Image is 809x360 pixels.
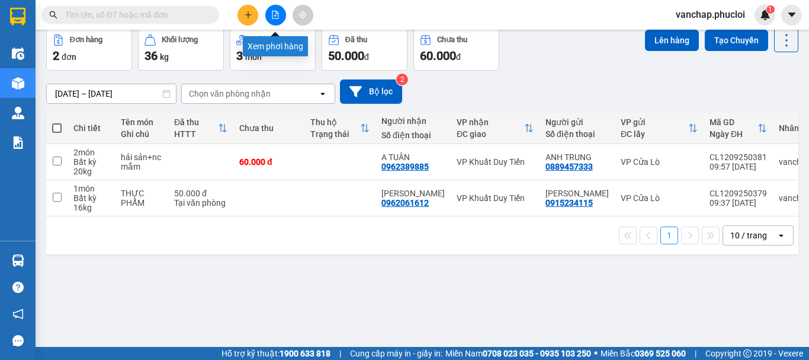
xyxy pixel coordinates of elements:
div: A TUÂN [381,152,445,162]
img: warehouse-icon [12,107,24,119]
button: Đơn hàng2đơn [46,28,132,71]
div: 0962061612 [381,198,429,208]
b: GỬI : VP Cửa Lò [15,86,131,106]
li: [PERSON_NAME], [PERSON_NAME] [111,29,495,44]
li: Hotline: 02386655777, 02462925925, 0944789456 [111,44,495,59]
div: 0889457333 [545,162,593,171]
div: Đã thu [345,36,367,44]
span: vanchap.phucloi [666,7,755,22]
span: question-circle [12,282,24,293]
div: Ghi chú [121,129,162,139]
span: món [245,52,262,62]
span: 60.000 [420,49,456,63]
span: | [695,347,696,360]
strong: 1900 633 818 [280,349,330,358]
img: icon-new-feature [760,9,771,20]
div: ĐC giao [457,129,524,139]
div: 10 / trang [730,230,767,241]
span: Miền Nam [445,347,591,360]
span: 3 [236,49,243,63]
img: logo.jpg [15,15,74,74]
div: Chi tiết [73,123,109,133]
div: CL1209250381 [710,152,767,162]
span: 36 [145,49,158,63]
div: VP Cửa Lò [621,157,698,167]
div: Đơn hàng [70,36,102,44]
div: nguyễn thị hồng thanh [545,189,609,198]
div: 16 kg [73,203,109,212]
svg: open [776,231,786,240]
button: 1 [660,227,678,244]
span: plus [244,11,252,19]
div: VP Khuất Duy Tiến [457,157,534,167]
span: 2 [53,49,59,63]
div: VP Khuất Duy Tiến [457,193,534,203]
button: Bộ lọc [340,79,402,104]
svg: open [318,89,328,98]
button: Đã thu50.000đ [322,28,407,71]
img: warehouse-icon [12,254,24,267]
span: file-add [271,11,280,19]
div: VP gửi [621,117,688,127]
th: Toggle SortBy [615,113,704,144]
span: kg [160,52,169,62]
button: plus [237,5,258,26]
strong: 0708 023 035 - 0935 103 250 [483,349,591,358]
span: caret-down [786,9,797,20]
span: search [49,11,57,19]
div: VP nhận [457,117,524,127]
img: solution-icon [12,136,24,149]
div: HTTT [174,129,218,139]
th: Toggle SortBy [168,113,233,144]
div: 09:37 [DATE] [710,198,767,208]
div: 50.000 đ [174,189,227,198]
div: hải sản+nc mắm [121,152,162,171]
th: Toggle SortBy [451,113,540,144]
span: đ [456,52,461,62]
div: Chưa thu [239,123,298,133]
span: notification [12,308,24,320]
strong: 0369 525 060 [635,349,686,358]
div: CL1209250379 [710,189,767,198]
div: Tại văn phòng [174,198,227,208]
span: Cung cấp máy in - giấy in: [350,347,442,360]
button: Tạo Chuyến [705,30,768,51]
th: Toggle SortBy [304,113,375,144]
span: | [339,347,341,360]
span: copyright [743,349,752,358]
div: 60.000 đ [239,157,298,167]
div: 1 món [73,184,109,193]
div: Khối lượng [162,36,198,44]
button: Chưa thu60.000đ [413,28,499,71]
span: ⚪️ [594,351,598,356]
span: đơn [62,52,76,62]
div: Trạng thái [310,129,360,139]
div: Người gửi [545,117,609,127]
button: file-add [265,5,286,26]
div: anh tuân [381,189,445,198]
sup: 1 [766,5,775,14]
span: Miền Bắc [601,347,686,360]
div: 0915234115 [545,198,593,208]
span: message [12,335,24,346]
div: Mã GD [710,117,757,127]
span: 50.000 [328,49,364,63]
button: aim [293,5,313,26]
button: caret-down [781,5,802,26]
span: Hỗ trợ kỹ thuật: [221,347,330,360]
th: Toggle SortBy [704,113,773,144]
div: Người nhận [381,116,445,126]
div: Chưa thu [437,36,467,44]
button: Lên hàng [645,30,699,51]
span: đ [364,52,369,62]
div: Đã thu [174,117,218,127]
div: 2 món [73,148,109,157]
span: aim [298,11,307,19]
div: 0962389885 [381,162,429,171]
div: Bất kỳ [73,193,109,203]
div: 20 kg [73,167,109,176]
div: Xem phơi hàng [243,36,308,56]
div: Ngày ĐH [710,129,757,139]
input: Select a date range. [47,84,176,103]
div: Chọn văn phòng nhận [189,88,271,100]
